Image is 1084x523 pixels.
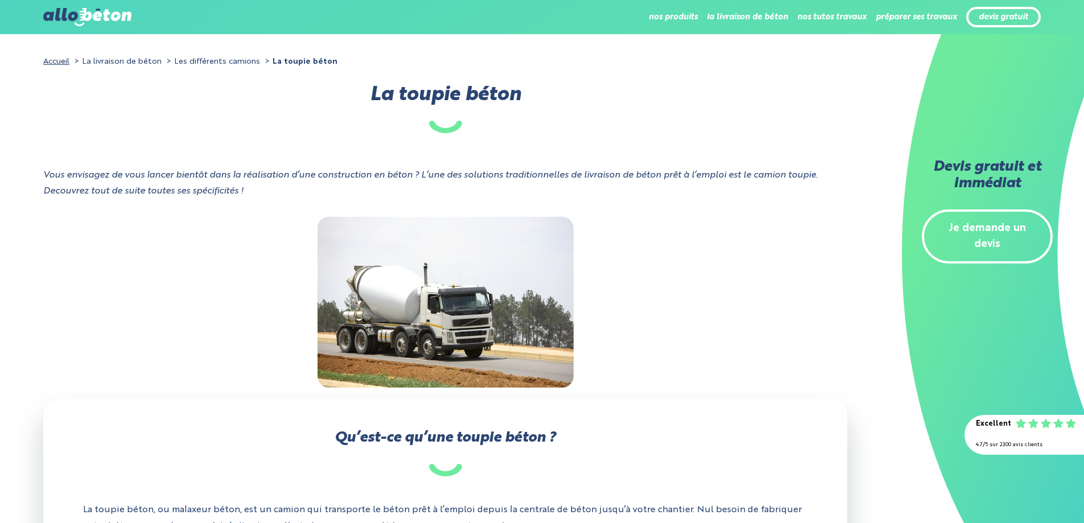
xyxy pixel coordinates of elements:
li: nos tutos travaux [797,3,867,31]
a: Accueil [43,57,69,65]
img: allobéton [43,8,131,26]
a: Je demande un devis [922,209,1053,264]
div: 4.7/5 sur 2300 avis clients [976,437,1073,454]
h2: Devis gratuit et immédiat [922,159,1053,192]
div: Excellent [976,416,1011,433]
i: Vous envisagez de vous lancer bientôt dans la réalisation d’une construction en béton ? L’une des... [43,171,818,196]
img: toupie [318,217,574,388]
li: La toupie béton [262,53,337,70]
h1: La toupie béton [43,87,847,133]
li: Les différents camions [164,53,260,70]
h2: Qu’est-ce qu’une toupie béton ? [83,430,807,476]
a: devis gratuit [979,13,1028,22]
li: nos produits [649,3,698,31]
li: La livraison de béton [72,53,162,70]
li: la livraison de béton [707,3,788,31]
li: préparer ses travaux [876,3,957,31]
